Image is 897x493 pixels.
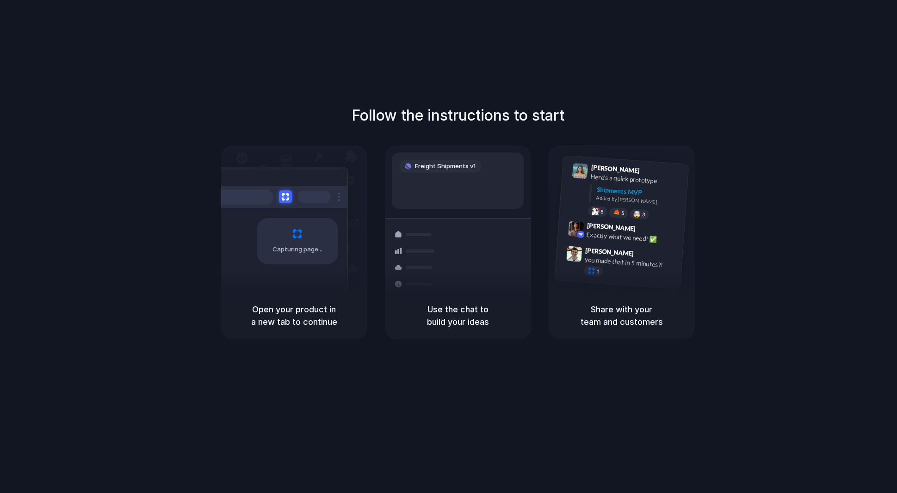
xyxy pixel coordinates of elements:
[621,211,624,216] span: 5
[587,220,636,234] span: [PERSON_NAME]
[596,185,682,200] div: Shipments MVP
[591,162,640,176] span: [PERSON_NAME]
[586,230,679,246] div: Exactly what we need! ✅
[596,194,681,207] div: Added by [PERSON_NAME]
[396,303,520,328] h5: Use the chat to build your ideas
[642,167,661,178] span: 9:41 AM
[600,209,603,214] span: 8
[585,245,634,259] span: [PERSON_NAME]
[642,212,645,217] span: 3
[584,255,677,270] div: you made that in 5 minutes?!
[633,211,641,218] div: 🤯
[596,269,599,274] span: 1
[232,303,356,328] h5: Open your product in a new tab to continue
[590,172,682,188] div: Here's a quick prototype
[352,104,564,127] h1: Follow the instructions to start
[637,250,656,261] span: 9:47 AM
[560,303,684,328] h5: Share with your team and customers
[415,162,476,171] span: Freight Shipments v1
[638,225,657,236] span: 9:42 AM
[272,245,324,254] span: Capturing page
